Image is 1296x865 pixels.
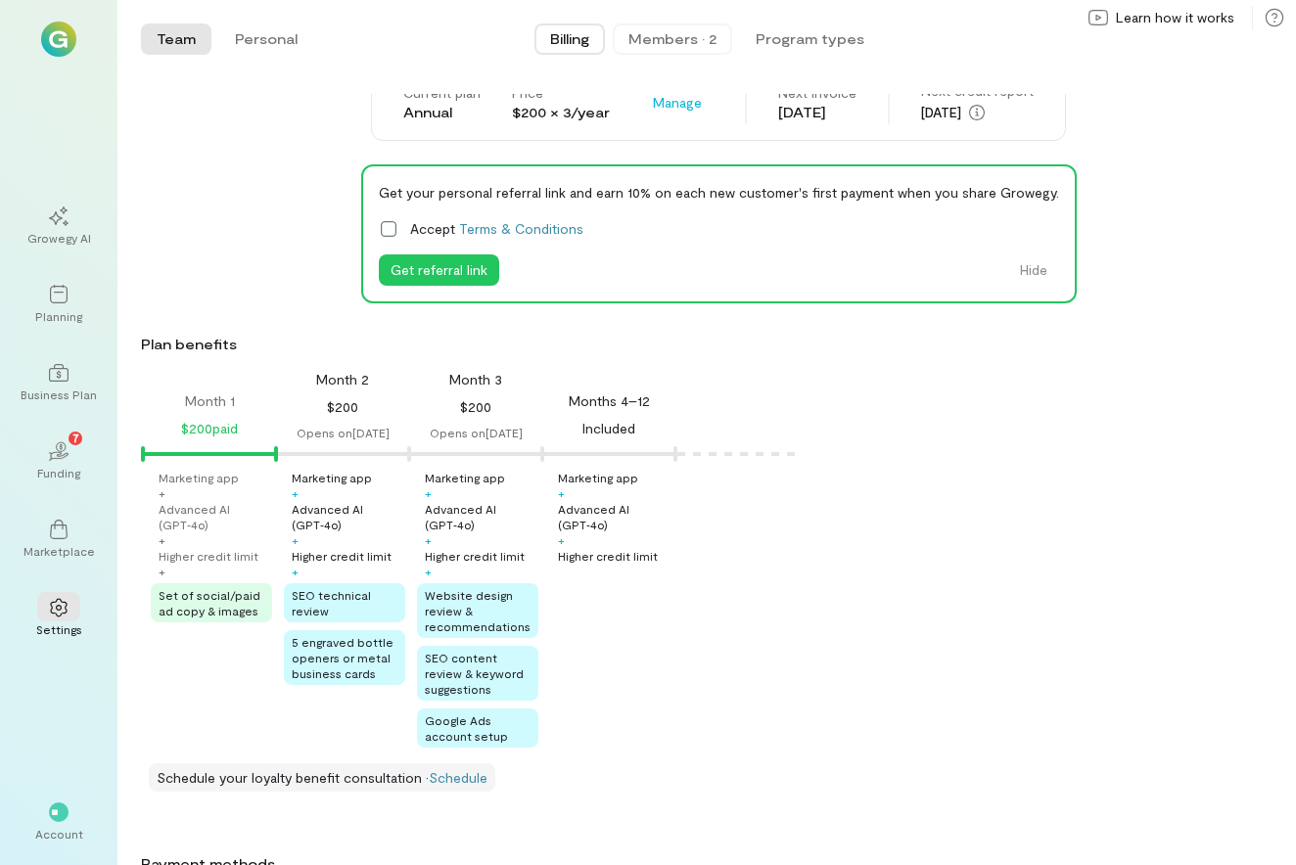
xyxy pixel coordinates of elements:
[292,470,372,485] div: Marketing app
[141,335,1288,354] div: Plan benefits
[157,769,429,786] span: Schedule your loyalty benefit consultation ·
[628,29,717,49] div: Members · 2
[292,564,299,579] div: +
[23,426,94,496] a: Funding
[425,470,505,485] div: Marketing app
[569,391,650,411] div: Months 4–12
[410,218,583,239] span: Accept
[449,370,502,389] div: Month 3
[159,470,239,485] div: Marketing app
[159,532,165,548] div: +
[921,101,1034,124] div: [DATE]
[425,564,432,579] div: +
[23,269,94,340] a: Planning
[459,220,583,237] a: Terms & Conditions
[292,635,393,680] span: 5 engraved bottle openers or metal business cards
[35,826,83,842] div: Account
[425,713,508,743] span: Google Ads account setup
[23,582,94,653] a: Settings
[23,191,94,261] a: Growegy AI
[558,548,658,564] div: Higher credit limit
[778,103,856,122] div: [DATE]
[379,182,1059,203] div: Get your personal referral link and earn 10% on each new customer's first payment when you share ...
[403,103,481,122] div: Annual
[159,564,165,579] div: +
[740,23,880,55] button: Program types
[1008,254,1059,286] button: Hide
[181,417,238,440] div: $200 paid
[425,548,525,564] div: Higher credit limit
[316,370,369,389] div: Month 2
[297,425,390,440] div: Opens on [DATE]
[460,395,491,419] div: $200
[36,621,82,637] div: Settings
[558,485,565,501] div: +
[292,588,371,617] span: SEO technical review
[613,23,732,55] button: Members · 2
[292,548,392,564] div: Higher credit limit
[558,532,565,548] div: +
[1116,8,1234,27] span: Learn how it works
[35,308,82,324] div: Planning
[327,395,358,419] div: $200
[159,548,258,564] div: Higher credit limit
[159,501,272,532] div: Advanced AI (GPT‑4o)
[425,651,524,696] span: SEO content review & keyword suggestions
[27,230,91,246] div: Growegy AI
[292,485,299,501] div: +
[430,425,523,440] div: Opens on [DATE]
[641,87,714,118] button: Manage
[23,347,94,418] a: Business Plan
[141,23,211,55] button: Team
[185,391,235,411] div: Month 1
[72,429,79,446] span: 7
[558,470,638,485] div: Marketing app
[425,588,531,633] span: Website design review & recommendations
[425,532,432,548] div: +
[21,387,97,402] div: Business Plan
[23,543,95,559] div: Marketplace
[425,485,432,501] div: +
[292,501,405,532] div: Advanced AI (GPT‑4o)
[550,29,589,49] span: Billing
[23,504,94,574] a: Marketplace
[558,501,671,532] div: Advanced AI (GPT‑4o)
[37,465,80,480] div: Funding
[512,103,610,122] div: $200 × 3/year
[219,23,313,55] button: Personal
[379,254,499,286] button: Get referral link
[429,769,487,786] a: Schedule
[159,588,260,617] span: Set of social/paid ad copy & images
[292,532,299,548] div: +
[159,485,165,501] div: +
[534,23,605,55] button: Billing
[582,417,635,440] div: Included
[425,501,538,532] div: Advanced AI (GPT‑4o)
[653,93,702,113] span: Manage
